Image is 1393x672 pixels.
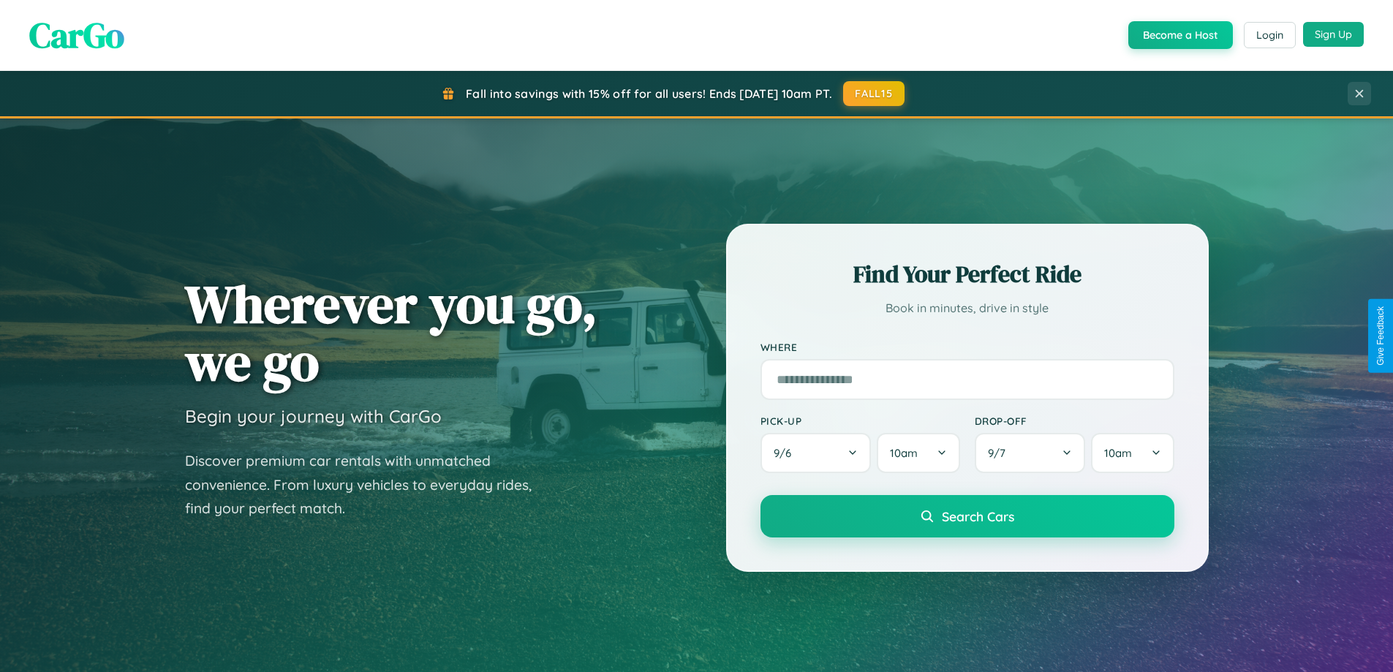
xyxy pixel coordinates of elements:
button: 9/7 [975,433,1086,473]
button: Become a Host [1128,21,1233,49]
p: Book in minutes, drive in style [760,298,1174,319]
h3: Begin your journey with CarGo [185,405,442,427]
span: 10am [890,446,918,460]
label: Pick-up [760,415,960,427]
span: 10am [1104,446,1132,460]
span: 9 / 7 [988,446,1013,460]
h2: Find Your Perfect Ride [760,258,1174,290]
button: 10am [1091,433,1174,473]
button: Search Cars [760,495,1174,537]
label: Drop-off [975,415,1174,427]
span: CarGo [29,11,124,59]
label: Where [760,341,1174,353]
button: 10am [877,433,959,473]
h1: Wherever you go, we go [185,275,597,390]
button: 9/6 [760,433,872,473]
span: 9 / 6 [774,446,799,460]
button: FALL15 [843,81,905,106]
span: Fall into savings with 15% off for all users! Ends [DATE] 10am PT. [466,86,832,101]
div: Give Feedback [1375,306,1386,366]
p: Discover premium car rentals with unmatched convenience. From luxury vehicles to everyday rides, ... [185,449,551,521]
button: Sign Up [1303,22,1364,47]
button: Login [1244,22,1296,48]
span: Search Cars [942,508,1014,524]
